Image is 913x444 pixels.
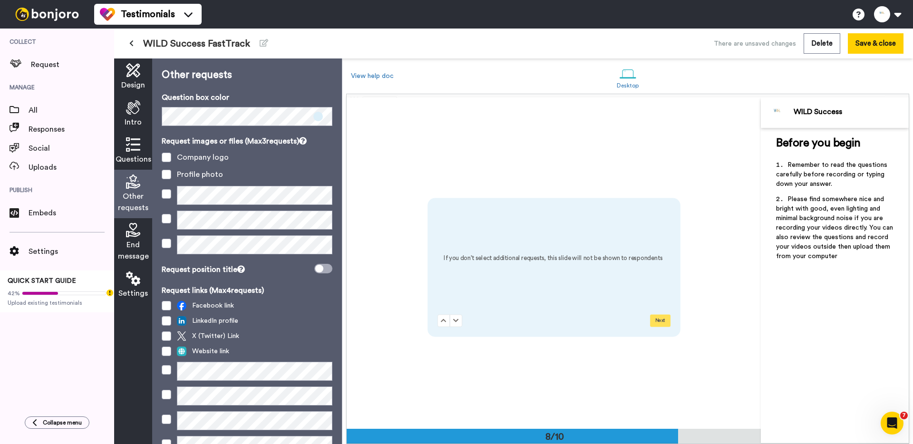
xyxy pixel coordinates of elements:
[125,116,142,128] span: Intro
[177,347,229,356] span: Website link
[8,278,76,284] span: QUICK START GUIDE
[29,105,114,116] span: All
[118,191,148,213] span: Other requests
[612,61,644,94] a: Desktop
[532,430,578,444] div: 8/10
[650,314,670,327] button: Next
[118,288,148,299] span: Settings
[776,162,889,187] span: Remember to read the questions carefully before recording or typing down your answer.
[776,137,860,149] span: Before you begin
[177,316,238,326] span: LinkedIn profile
[100,7,115,22] img: tm-color.svg
[162,68,332,82] p: Other requests
[804,33,840,54] button: Delete
[351,73,394,79] a: View help doc
[43,419,82,426] span: Collapse menu
[177,169,223,180] div: Profile photo
[29,124,114,135] span: Responses
[118,239,149,262] span: End message
[177,301,234,310] span: Facebook link
[8,290,20,297] span: 42%
[31,59,114,70] span: Request
[881,412,903,434] iframe: Intercom live chat
[11,8,83,21] img: bj-logo-header-white.svg
[848,33,903,54] button: Save & close
[25,416,89,429] button: Collapse menu
[143,37,250,50] span: WILD Success FastTrack
[177,347,186,356] img: web.svg
[714,39,796,48] div: There are unsaved changes
[121,79,145,91] span: Design
[177,331,239,341] span: X (Twitter) Link
[617,82,639,89] div: Desktop
[29,162,114,173] span: Uploads
[29,207,114,219] span: Embeds
[162,264,245,275] div: Request position title
[437,253,668,262] h2: If you don't select additional requests, this slide will not be shown to respondents
[177,301,186,310] img: facebook.svg
[116,154,151,165] span: Questions
[776,196,895,260] span: Please find somewhere nice and bright with good, even lighting and minimal background noise if yo...
[177,152,229,163] div: Company logo
[900,412,908,419] span: 7
[794,107,908,116] div: WILD Success
[162,135,332,147] p: Request images or files (Max 3 requests)
[121,8,175,21] span: Testimonials
[106,289,114,297] div: Tooltip anchor
[177,331,186,341] img: twitter.svg
[8,299,107,307] span: Upload existing testimonials
[29,246,114,257] span: Settings
[162,285,332,296] p: Request links (Max 4 requests)
[162,92,332,103] p: Question box color
[177,316,186,326] img: linked-in.png
[766,101,789,124] img: Profile Image
[29,143,114,154] span: Social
